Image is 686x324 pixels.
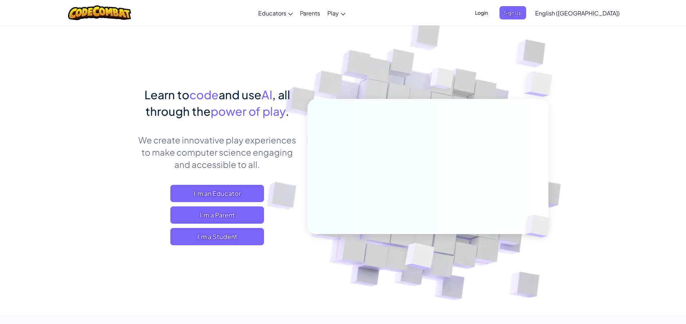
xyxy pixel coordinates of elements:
[144,87,189,102] span: Learn to
[170,185,264,202] a: I'm an Educator
[535,9,620,17] span: English ([GEOGRAPHIC_DATA])
[324,3,349,23] a: Play
[296,3,324,23] a: Parents
[510,54,572,115] img: Overlap cubes
[261,87,272,102] span: AI
[286,104,289,118] span: .
[471,6,492,19] button: Login
[138,134,297,170] p: We create innovative play experiences to make computer science engaging and accessible to all.
[387,228,452,287] img: Overlap cubes
[499,6,526,19] button: Sign Up
[68,5,131,20] img: CodeCombat logo
[211,104,286,118] span: power of play
[327,9,339,17] span: Play
[170,206,264,224] a: I'm a Parent
[170,228,264,245] button: I'm a Student
[189,87,219,102] span: code
[532,3,623,23] a: English ([GEOGRAPHIC_DATA])
[255,3,296,23] a: Educators
[513,200,567,252] img: Overlap cubes
[416,54,468,107] img: Overlap cubes
[258,9,286,17] span: Educators
[219,87,261,102] span: and use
